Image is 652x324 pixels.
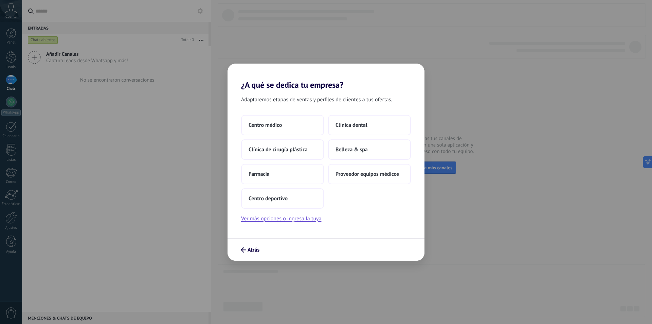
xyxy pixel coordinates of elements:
[249,146,308,153] span: Clínica de cirugía plástica
[328,115,411,135] button: Clínica dental
[238,244,262,256] button: Atrás
[228,64,424,90] h2: ¿A qué se dedica tu empresa?
[241,95,392,104] span: Adaptaremos etapas de ventas y perfiles de clientes a tus ofertas.
[241,214,321,223] button: Ver más opciones o ingresa la tuya
[241,115,324,135] button: Centro médico
[241,188,324,209] button: Centro deportivo
[241,139,324,160] button: Clínica de cirugía plástica
[249,195,288,202] span: Centro deportivo
[241,164,324,184] button: Farmacia
[336,146,368,153] span: Belleza & spa
[328,139,411,160] button: Belleza & spa
[328,164,411,184] button: Proveedor equipos médicos
[336,171,399,177] span: Proveedor equipos médicos
[248,248,259,252] span: Atrás
[249,122,282,129] span: Centro médico
[336,122,367,129] span: Clínica dental
[249,171,270,177] span: Farmacia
